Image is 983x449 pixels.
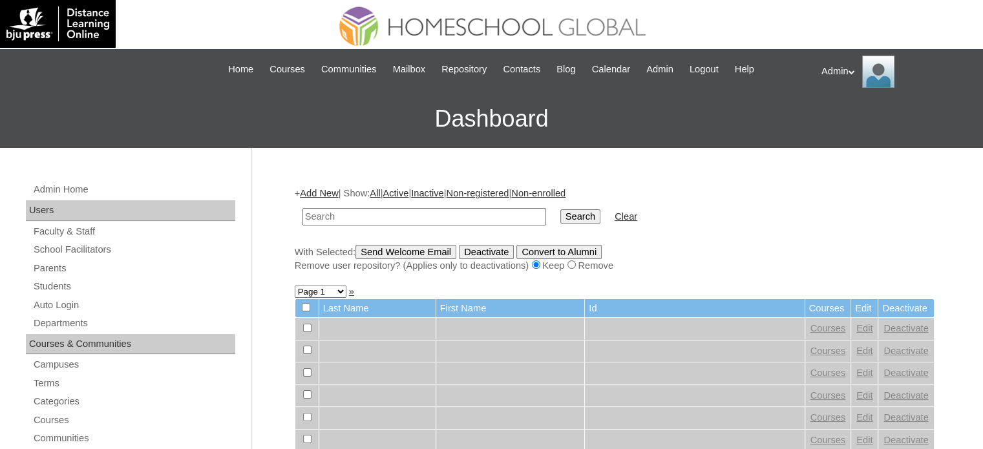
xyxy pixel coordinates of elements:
a: Edit [856,412,872,423]
a: Edit [856,346,872,356]
span: Contacts [503,62,540,77]
h3: Dashboard [6,90,977,148]
a: Courses [810,412,846,423]
a: Deactivate [883,323,928,333]
input: Convert to Alumni [516,245,602,259]
a: Parents [32,260,235,277]
img: Admin Homeschool Global [862,56,894,88]
a: Communities [315,62,383,77]
a: Repository [435,62,493,77]
span: Admin [646,62,673,77]
div: Remove user repository? (Applies only to deactivations) Keep Remove [295,259,935,273]
a: Campuses [32,357,235,373]
span: Help [735,62,754,77]
div: Courses & Communities [26,334,235,355]
a: Students [32,278,235,295]
a: Courses [810,346,846,356]
input: Send Welcome Email [355,245,456,259]
input: Deactivate [459,245,514,259]
a: Non-registered [446,188,509,198]
a: Edit [856,390,872,401]
a: Courses [263,62,312,77]
a: Inactive [411,188,444,198]
td: Last Name [319,299,436,318]
a: Faculty & Staff [32,224,235,240]
input: Search [302,208,546,225]
td: Id [585,299,804,318]
span: Mailbox [393,62,426,77]
div: With Selected: [295,245,935,273]
a: Courses [810,323,846,333]
a: Logout [683,62,725,77]
td: Deactivate [878,299,933,318]
a: Contacts [496,62,547,77]
a: Courses [810,435,846,445]
a: School Facilitators [32,242,235,258]
span: Blog [556,62,575,77]
a: Deactivate [883,390,928,401]
a: Mailbox [386,62,432,77]
span: Communities [321,62,377,77]
a: Non-enrolled [511,188,565,198]
a: Add New [300,188,338,198]
div: Users [26,200,235,221]
a: Categories [32,393,235,410]
img: logo-white.png [6,6,109,41]
span: Courses [270,62,305,77]
a: Deactivate [883,412,928,423]
a: Admin Home [32,182,235,198]
a: Deactivate [883,346,928,356]
a: Edit [856,435,872,445]
span: Logout [690,62,719,77]
a: Terms [32,375,235,392]
input: Search [560,209,600,224]
a: Help [728,62,761,77]
a: Courses [32,412,235,428]
a: Communities [32,430,235,446]
td: Courses [805,299,851,318]
a: Edit [856,323,872,333]
a: Deactivate [883,435,928,445]
td: Edit [851,299,878,318]
span: Calendar [592,62,630,77]
a: Courses [810,390,846,401]
a: Home [222,62,260,77]
td: First Name [436,299,585,318]
span: Repository [441,62,487,77]
a: Edit [856,368,872,378]
a: Blog [550,62,582,77]
a: » [349,286,354,297]
a: Active [383,188,408,198]
a: All [370,188,380,198]
a: Admin [640,62,680,77]
a: Deactivate [883,368,928,378]
span: Home [228,62,253,77]
a: Clear [615,211,637,222]
a: Auto Login [32,297,235,313]
a: Courses [810,368,846,378]
a: Calendar [586,62,637,77]
a: Departments [32,315,235,331]
div: Admin [821,56,970,88]
div: + | Show: | | | | [295,187,935,272]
